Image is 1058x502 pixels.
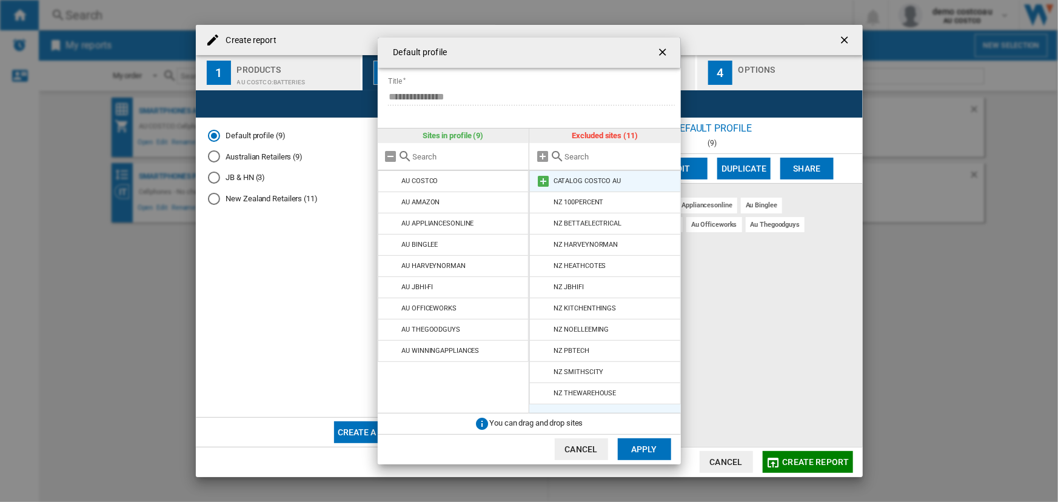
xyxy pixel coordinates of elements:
[413,152,523,161] input: Search
[401,304,457,312] div: AU OFFICEWORKS
[554,177,621,185] div: CATALOG COSTCO AU
[564,152,675,161] input: Search
[618,438,671,460] button: Apply
[554,219,621,227] div: NZ BETTAELECTRICAL
[387,47,447,59] h4: Default profile
[657,46,671,61] ng-md-icon: getI18NText('BUTTONS.CLOSE_DIALOG')
[401,241,438,249] div: AU BINGLEE
[535,149,550,164] md-icon: Add all
[554,347,589,355] div: NZ PBTECH
[401,347,479,355] div: AU WINNINGAPPLIANCES
[554,326,609,333] div: NZ NOELLEEMING
[401,326,460,333] div: AU THEGOODGUYS
[489,418,583,427] span: You can drag and drop sites
[554,198,604,206] div: NZ 100PERCENT
[554,262,606,270] div: NZ HEATHCOTES
[378,129,529,143] div: Sites in profile (9)
[554,241,618,249] div: NZ HARVEYNORMAN
[401,177,438,185] div: AU COSTCO
[401,262,466,270] div: AU HARVEYNORMAN
[555,438,608,460] button: Cancel
[652,41,676,65] button: getI18NText('BUTTONS.CLOSE_DIALOG')
[554,389,617,397] div: NZ THEWAREHOUSE
[554,283,584,291] div: NZ JBHIFI
[554,304,616,312] div: NZ KITCHENTHINGS
[384,149,398,164] md-icon: Remove all
[401,198,440,206] div: AU AMAZON
[554,368,604,376] div: NZ SMITHSCITY
[529,129,681,143] div: Excluded sites (11)
[401,283,433,291] div: AU JBHI-FI
[401,219,474,227] div: AU APPLIANCESONLINE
